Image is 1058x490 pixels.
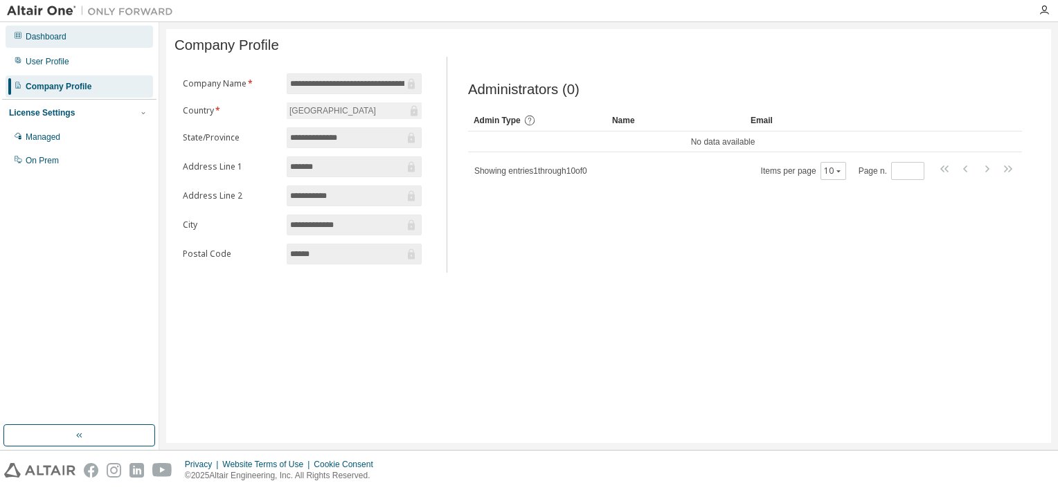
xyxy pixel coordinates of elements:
[314,459,381,470] div: Cookie Consent
[26,155,59,166] div: On Prem
[468,82,580,98] span: Administrators (0)
[185,459,222,470] div: Privacy
[222,459,314,470] div: Website Terms of Use
[183,105,278,116] label: Country
[751,109,878,131] div: Email
[7,4,180,18] img: Altair One
[183,219,278,230] label: City
[474,116,521,125] span: Admin Type
[4,463,75,478] img: altair_logo.svg
[183,132,278,143] label: State/Province
[26,81,91,92] div: Company Profile
[761,162,846,180] span: Items per page
[174,37,279,53] span: Company Profile
[107,463,121,478] img: instagram.svg
[84,463,98,478] img: facebook.svg
[9,107,75,118] div: License Settings
[287,103,378,118] div: [GEOGRAPHIC_DATA]
[612,109,739,131] div: Name
[26,56,69,67] div: User Profile
[185,470,382,482] p: © 2025 Altair Engineering, Inc. All Rights Reserved.
[183,161,278,172] label: Address Line 1
[129,463,144,478] img: linkedin.svg
[824,165,843,176] button: 10
[183,190,278,201] label: Address Line 2
[468,131,978,152] td: No data available
[152,463,172,478] img: youtube.svg
[26,31,66,42] div: Dashboard
[26,131,60,143] div: Managed
[859,162,924,180] span: Page n.
[474,166,587,176] span: Showing entries 1 through 10 of 0
[183,248,278,260] label: Postal Code
[287,102,422,119] div: [GEOGRAPHIC_DATA]
[183,78,278,89] label: Company Name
